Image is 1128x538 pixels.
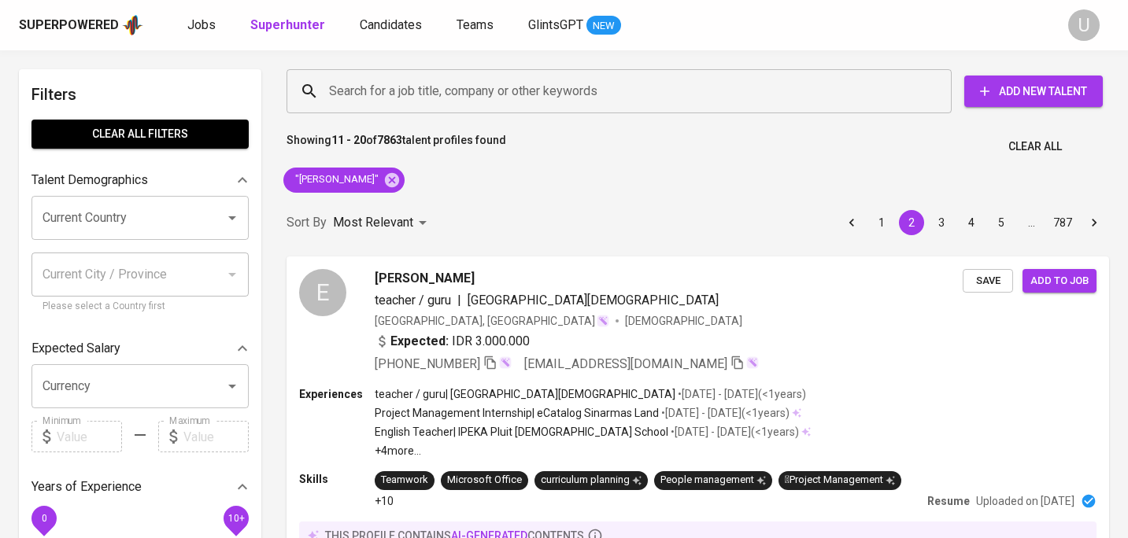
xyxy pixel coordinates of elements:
div: Teamwork [381,473,428,488]
p: +10 [375,493,394,509]
div: E [299,269,346,316]
a: Teams [457,16,497,35]
span: Add New Talent [977,82,1090,101]
div: Microsoft Office [447,473,522,488]
button: page 2 [899,210,924,235]
span: [PHONE_NUMBER] [375,356,480,371]
span: [GEOGRAPHIC_DATA][DEMOGRAPHIC_DATA] [468,293,719,308]
input: Value [57,421,122,452]
p: • [DATE] - [DATE] ( <1 years ) [675,386,806,402]
p: • [DATE] - [DATE] ( <1 years ) [659,405,790,421]
input: Value [183,421,249,452]
p: Years of Experience [31,477,142,496]
div: Talent Demographics [31,164,249,196]
p: Expected Salary [31,339,120,358]
button: Clear All [1002,132,1068,161]
button: Go to page 1 [869,210,894,235]
p: Uploaded on [DATE] [976,493,1074,509]
button: Go to page 3 [929,210,954,235]
span: Teams [457,17,494,32]
span: teacher / guru [375,293,451,308]
p: Please select a Country first [43,299,238,315]
span: Save [971,272,1005,290]
div: U [1068,9,1100,41]
a: Superhunter [250,16,328,35]
h6: Filters [31,82,249,107]
p: Experiences [299,386,375,402]
img: app logo [122,13,143,37]
b: Expected: [390,332,449,351]
p: Project Management Internship | eCatalog Sinarmas Land [375,405,659,421]
div: [GEOGRAPHIC_DATA], [GEOGRAPHIC_DATA] [375,313,609,329]
button: Add to job [1023,269,1097,293]
img: magic_wand.svg [746,356,759,369]
button: Go to page 4 [959,210,984,235]
b: Superhunter [250,17,325,32]
img: magic_wand.svg [499,356,512,369]
p: Skills [299,471,375,487]
span: Clear All filters [44,124,236,144]
button: Clear All filters [31,120,249,149]
div: Most Relevant [333,208,432,238]
button: Go to page 5 [989,210,1014,235]
p: +4 more ... [375,443,811,459]
button: Go to next page [1082,210,1107,235]
button: Add New Talent [964,76,1103,107]
p: Showing of talent profiles found [287,132,506,161]
p: teacher / guru | [GEOGRAPHIC_DATA][DEMOGRAPHIC_DATA] [375,386,675,402]
span: Add to job [1030,272,1089,290]
button: Save [963,269,1013,293]
p: Resume [927,493,970,509]
div: curriculum planning [541,473,642,488]
div: Superpowered [19,17,119,35]
button: Go to page 787 [1048,210,1077,235]
span: NEW [586,18,621,34]
span: "[PERSON_NAME]" [283,172,388,187]
b: 11 - 20 [331,134,366,146]
a: GlintsGPT NEW [528,16,621,35]
div: Expected Salary [31,333,249,364]
p: Sort By [287,213,327,232]
span: Jobs [187,17,216,32]
button: Open [221,375,243,397]
span: 10+ [227,513,244,524]
img: magic_wand.svg [597,315,609,327]
div: IDR 3.000.000 [375,332,530,351]
span: [EMAIL_ADDRESS][DOMAIN_NAME] [524,356,727,371]
div: People management [660,473,766,488]
span: GlintsGPT [528,17,583,32]
div: Years of Experience [31,471,249,503]
span: [DEMOGRAPHIC_DATA] [625,313,745,329]
span: Candidates [360,17,422,32]
p: • [DATE] - [DATE] ( <1 years ) [668,424,799,440]
a: Jobs [187,16,219,35]
p: Most Relevant [333,213,413,232]
a: Candidates [360,16,425,35]
b: 7863 [377,134,402,146]
span: [PERSON_NAME] [375,269,475,288]
p: English Teacher | IPEKA Pluit [DEMOGRAPHIC_DATA] School [375,424,668,440]
span: 0 [41,513,46,524]
button: Open [221,207,243,229]
p: Talent Demographics [31,171,148,190]
span: | [457,291,461,310]
div: "[PERSON_NAME]" [283,168,405,193]
button: Go to previous page [839,210,864,235]
nav: pagination navigation [837,210,1109,235]
span: Clear All [1008,137,1062,157]
a: Superpoweredapp logo [19,13,143,37]
div: … [1019,215,1044,230]
div: Project Management [785,473,895,488]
